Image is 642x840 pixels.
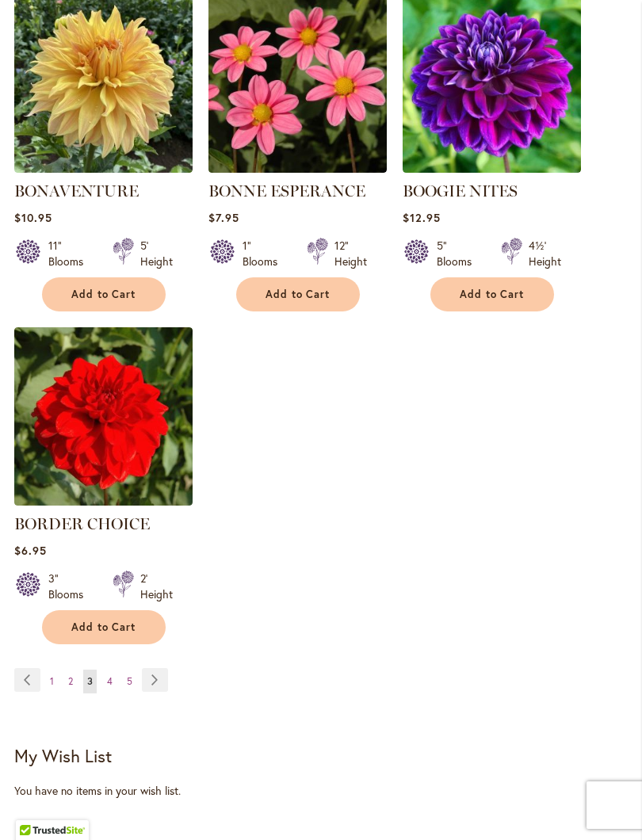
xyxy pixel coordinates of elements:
[403,181,518,200] a: BOOGIE NITES
[42,610,166,644] button: Add to Cart
[437,238,482,269] div: 5" Blooms
[208,161,387,176] a: BONNE ESPERANCE
[243,238,288,269] div: 1" Blooms
[14,744,112,767] strong: My Wish List
[14,210,52,225] span: $10.95
[64,670,77,693] a: 2
[87,675,93,687] span: 3
[14,327,193,506] img: BORDER CHOICE
[208,210,239,225] span: $7.95
[107,675,113,687] span: 4
[68,675,73,687] span: 2
[127,675,132,687] span: 5
[14,161,193,176] a: Bonaventure
[460,288,525,301] span: Add to Cart
[14,514,150,533] a: BORDER CHOICE
[14,494,193,509] a: BORDER CHOICE
[14,181,139,200] a: BONAVENTURE
[71,620,136,634] span: Add to Cart
[403,210,441,225] span: $12.95
[71,288,136,301] span: Add to Cart
[266,288,331,301] span: Add to Cart
[123,670,136,693] a: 5
[103,670,117,693] a: 4
[48,238,94,269] div: 11" Blooms
[236,277,360,311] button: Add to Cart
[140,571,173,602] div: 2' Height
[403,161,581,176] a: BOOGIE NITES
[12,784,56,828] iframe: Launch Accessibility Center
[529,238,561,269] div: 4½' Height
[46,670,58,693] a: 1
[48,571,94,602] div: 3" Blooms
[14,783,628,799] div: You have no items in your wish list.
[140,238,173,269] div: 5' Height
[208,181,365,200] a: BONNE ESPERANCE
[42,277,166,311] button: Add to Cart
[14,543,47,558] span: $6.95
[334,238,367,269] div: 12" Height
[50,675,54,687] span: 1
[430,277,554,311] button: Add to Cart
